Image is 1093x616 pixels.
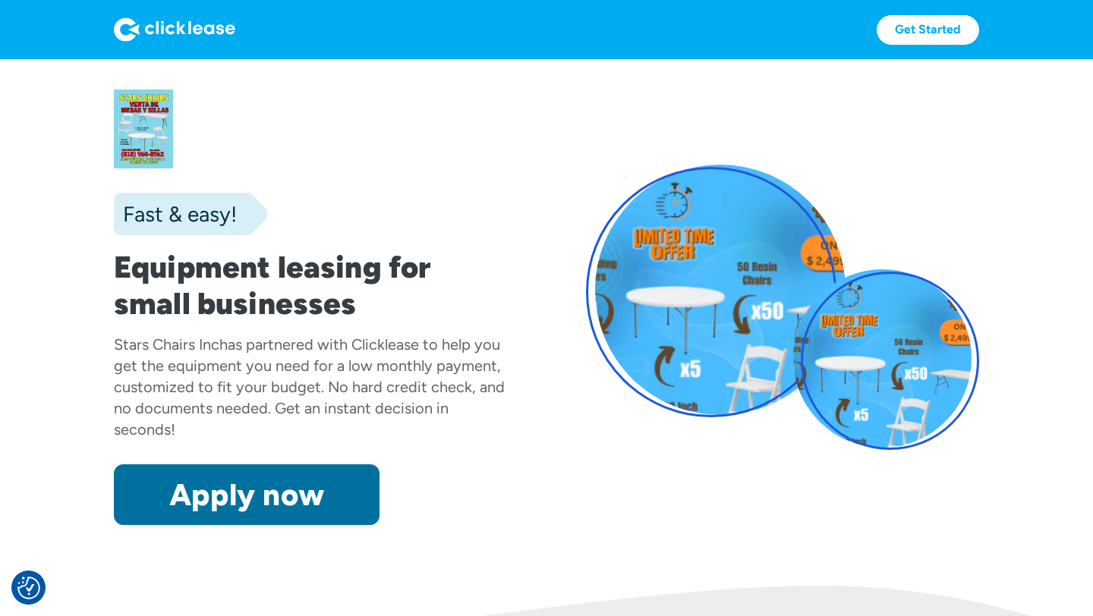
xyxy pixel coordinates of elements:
[877,15,979,45] a: Get Started
[114,335,505,438] div: has partnered with Clicklease to help you get the equipment you need for a low monthly payment, c...
[114,199,237,229] div: Fast & easy!
[17,577,40,599] button: Consent Preferences
[17,577,40,599] img: Revisit consent button
[114,249,507,322] h1: Equipment leasing for small businesses
[114,335,219,354] div: Stars Chairs Inc
[114,17,235,42] img: Logo
[114,464,380,525] a: Apply now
